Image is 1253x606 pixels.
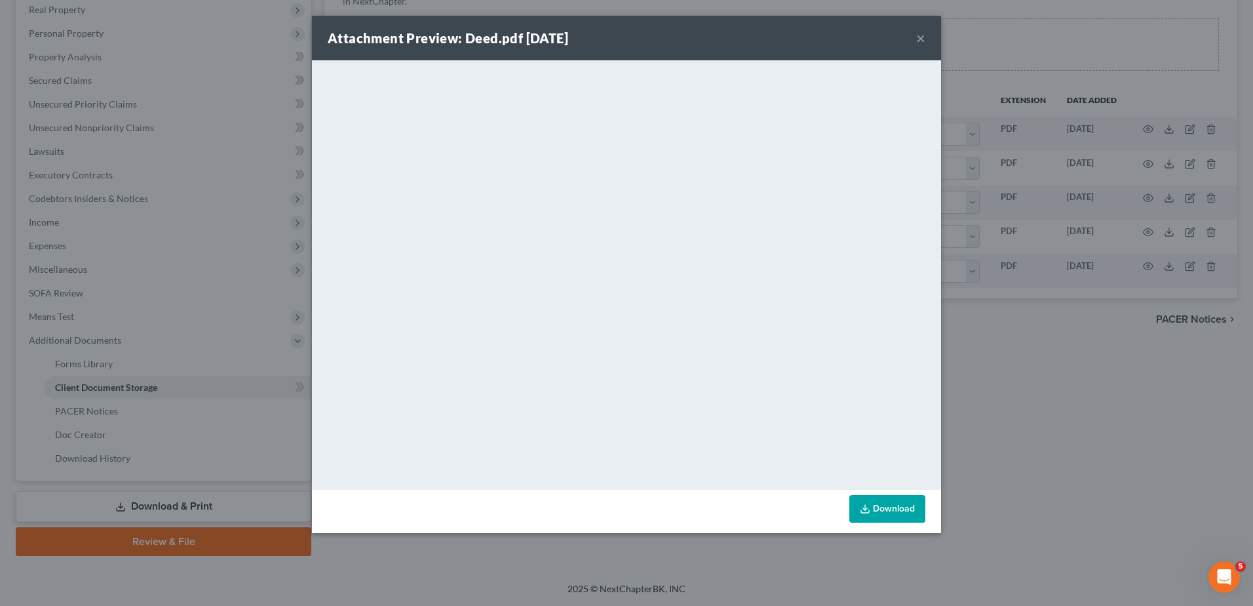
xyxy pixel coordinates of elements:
[1235,561,1246,572] span: 5
[849,495,925,523] a: Download
[1208,561,1240,593] iframe: Intercom live chat
[916,30,925,46] button: ×
[312,60,941,487] iframe: <object ng-attr-data='[URL][DOMAIN_NAME]' type='application/pdf' width='100%' height='650px'></ob...
[328,30,568,46] strong: Attachment Preview: Deed.pdf [DATE]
